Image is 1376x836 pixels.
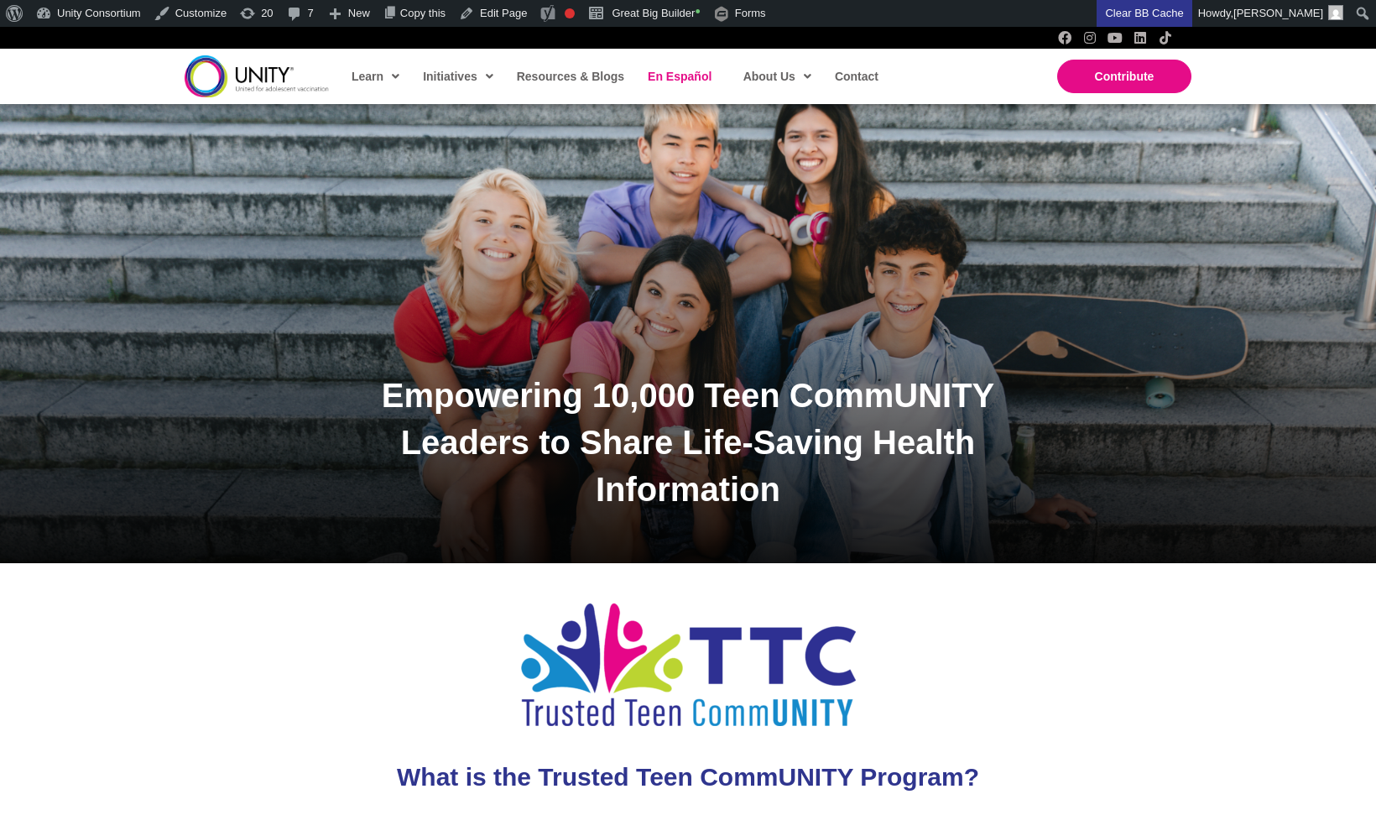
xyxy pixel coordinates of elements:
[735,57,818,96] a: About Us
[352,64,399,89] span: Learn
[1134,31,1147,44] a: LinkedIn
[1083,31,1097,44] a: Instagram
[517,70,624,83] span: Resources & Blogs
[397,763,979,791] span: What is the Trusted Teen CommUNITY Program?
[1095,70,1154,83] span: Contribute
[508,57,631,96] a: Resources & Blogs
[565,8,575,18] div: Focus keyphrase not set
[382,377,995,508] span: Empowering 10,000 Teen CommUNITY Leaders to Share Life-Saving Health Information
[695,3,700,20] span: •
[185,55,329,97] img: unity-logo-dark
[648,70,711,83] span: En Español
[1057,60,1191,93] a: Contribute
[1058,31,1071,44] a: Facebook
[1159,31,1172,44] a: TikTok
[1108,31,1122,44] a: YouTube
[1233,7,1323,19] span: [PERSON_NAME]
[743,64,811,89] span: About Us
[826,57,885,96] a: Contact
[520,597,856,726] img: Trusted Teen Community_LANDSCAPE
[423,64,493,89] span: Initiatives
[835,70,878,83] span: Contact
[639,57,718,96] a: En Español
